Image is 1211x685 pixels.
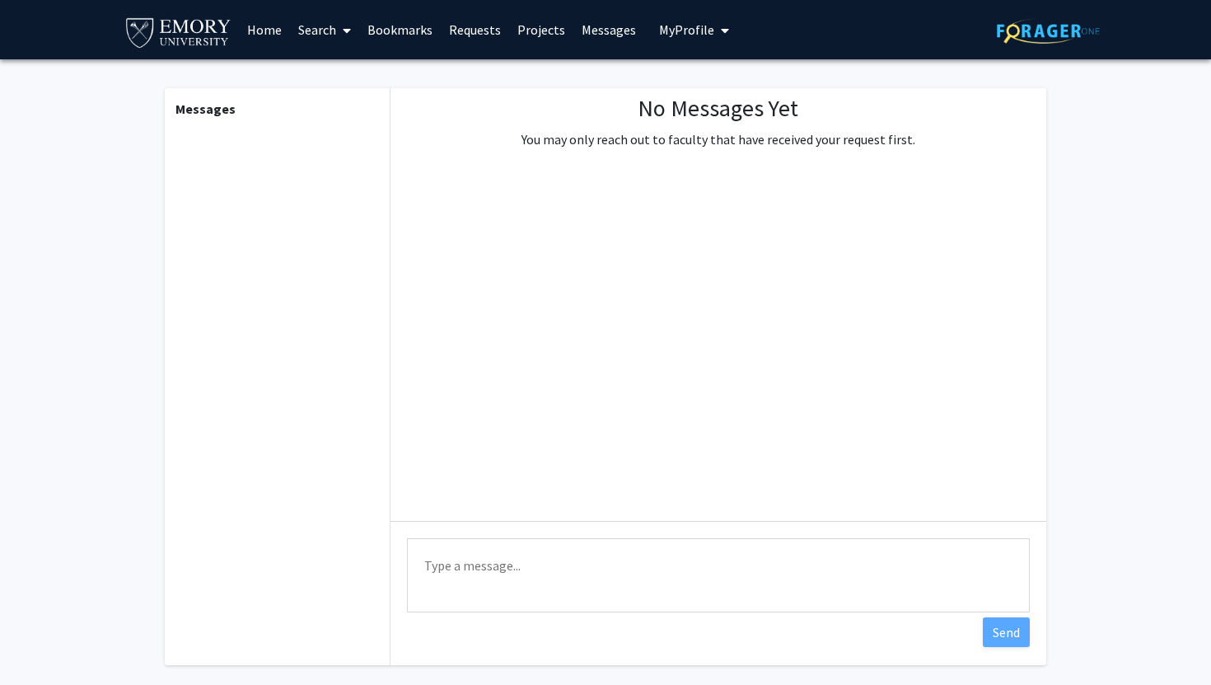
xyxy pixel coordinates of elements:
[441,1,509,59] a: Requests
[12,611,70,673] iframe: Chat
[407,538,1030,612] textarea: Message
[359,1,441,59] a: Bookmarks
[521,95,915,123] h1: No Messages Yet
[997,18,1100,44] img: ForagerOne Logo
[124,13,233,50] img: Emory University Logo
[573,1,644,59] a: Messages
[521,129,915,149] p: You may only reach out to faculty that have received your request first.
[983,617,1030,647] button: Send
[175,101,236,117] b: Messages
[290,1,359,59] a: Search
[509,1,573,59] a: Projects
[659,21,714,38] span: My Profile
[239,1,290,59] a: Home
